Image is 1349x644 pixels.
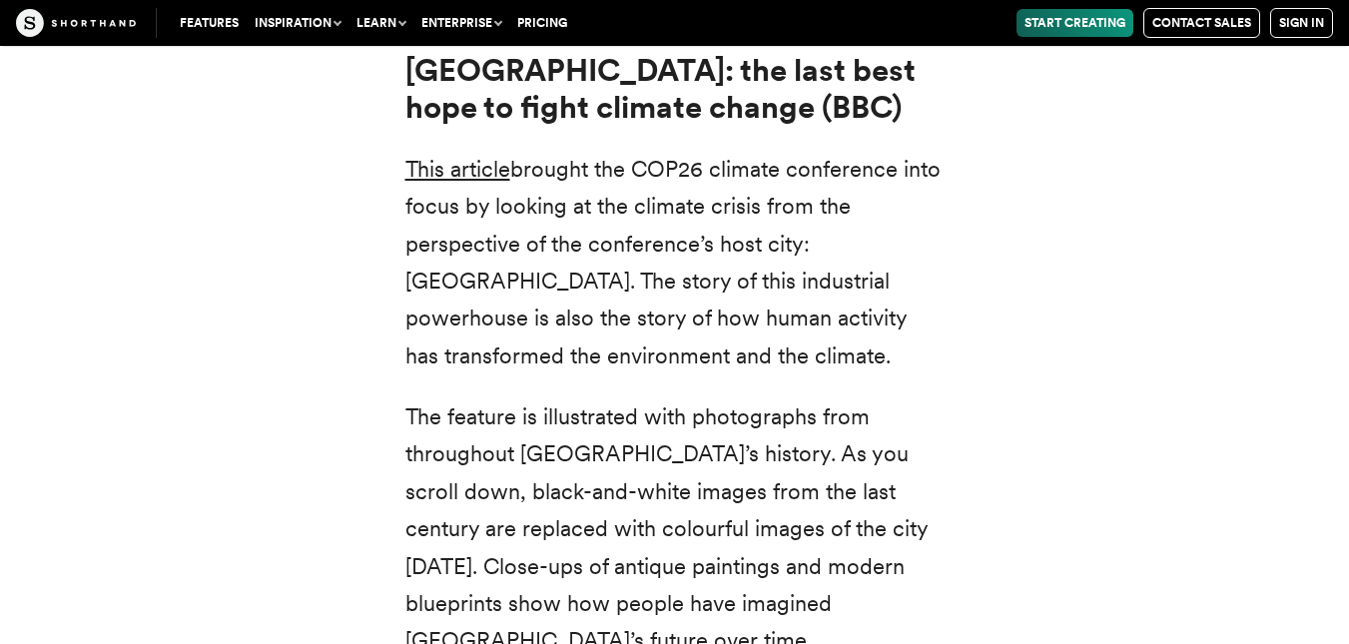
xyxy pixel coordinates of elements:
img: The Craft [16,9,136,37]
a: This article [405,156,510,182]
a: Contact Sales [1143,8,1260,38]
a: Pricing [509,9,575,37]
p: brought the COP26 climate conference into focus by looking at the climate crisis from the perspec... [405,151,945,374]
a: Sign in [1270,8,1333,38]
a: Start Creating [1016,9,1133,37]
button: Inspiration [247,9,348,37]
strong: [GEOGRAPHIC_DATA]: the last best hope to fight climate change (BBC) [405,52,916,126]
button: Learn [348,9,413,37]
a: Features [172,9,247,37]
button: Enterprise [413,9,509,37]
